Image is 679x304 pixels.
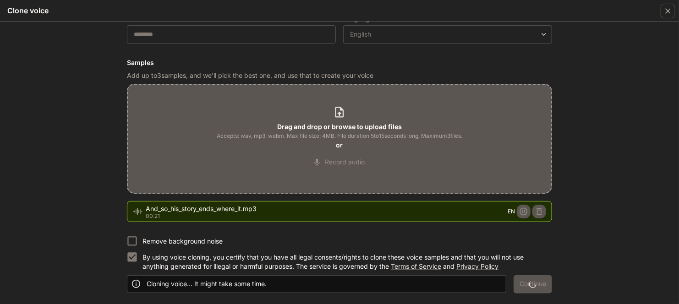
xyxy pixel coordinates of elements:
[456,262,498,270] a: Privacy Policy
[7,5,49,16] h5: Clone voice
[127,16,145,22] p: Name
[350,30,537,39] div: English
[127,71,552,80] p: Add up to 3 samples, and we'll pick the best one, and use that to create your voice
[146,213,508,219] p: 00:21
[391,262,441,270] a: Terms of Service
[277,123,402,130] b: Drag and drop or browse to upload files
[508,207,515,216] span: EN
[146,204,508,213] span: And_so_his_story_ends_where_it.mp3
[142,237,223,246] p: Remove background noise
[343,16,373,22] p: Language
[336,141,343,149] b: or
[147,276,267,292] div: Cloning voice... It might take some time.
[127,58,552,67] h6: Samples
[344,30,552,39] div: English
[217,131,462,141] span: Accepts: wav, mp3, webm. Max file size: 4MB. File duration 5 to 15 seconds long. Maximum 3 files.
[142,253,545,271] p: By using voice cloning, you certify that you have all legal consents/rights to clone these voice ...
